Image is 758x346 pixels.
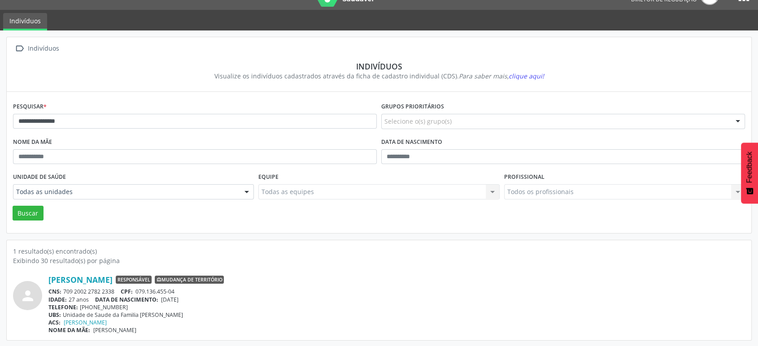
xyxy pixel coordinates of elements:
[48,326,90,334] span: NOME DA MÃE:
[16,187,235,196] span: Todas as unidades
[13,100,47,114] label: Pesquisar
[48,311,61,319] span: UBS:
[48,319,61,326] span: ACS:
[48,311,745,319] div: Unidade de Saude da Familia [PERSON_NAME]
[93,326,136,334] span: [PERSON_NAME]
[26,42,61,55] div: Indivíduos
[48,288,745,295] div: 709 2002 2782 2338
[258,170,279,184] label: Equipe
[48,303,745,311] div: [PHONE_NUMBER]
[504,170,545,184] label: Profissional
[384,117,452,126] span: Selecione o(s) grupo(s)
[116,276,152,284] span: Responsável
[459,72,544,80] i: Para saber mais,
[3,13,47,30] a: Indivíduos
[13,247,745,256] div: 1 resultado(s) encontrado(s)
[13,256,745,265] div: Exibindo 30 resultado(s) por página
[381,135,442,149] label: Data de nascimento
[19,61,739,71] div: Indivíduos
[381,100,444,114] label: Grupos prioritários
[135,288,174,295] span: 079.136.455-04
[161,296,179,303] span: [DATE]
[155,276,224,284] span: Mudança de território
[509,72,544,80] span: clique aqui!
[20,288,36,304] i: person
[48,296,745,303] div: 27 anos
[48,296,67,303] span: IDADE:
[95,296,158,303] span: DATA DE NASCIMENTO:
[64,319,107,326] a: [PERSON_NAME]
[741,143,758,203] button: Feedback - Mostrar pesquisa
[13,135,52,149] label: Nome da mãe
[121,288,133,295] span: CPF:
[19,71,739,81] div: Visualize os indivíduos cadastrados através da ficha de cadastro individual (CDS).
[48,303,78,311] span: TELEFONE:
[13,170,66,184] label: Unidade de saúde
[48,275,113,285] a: [PERSON_NAME]
[13,42,26,55] i: 
[13,206,44,221] button: Buscar
[48,288,61,295] span: CNS:
[13,42,61,55] a:  Indivíduos
[745,151,754,183] span: Feedback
